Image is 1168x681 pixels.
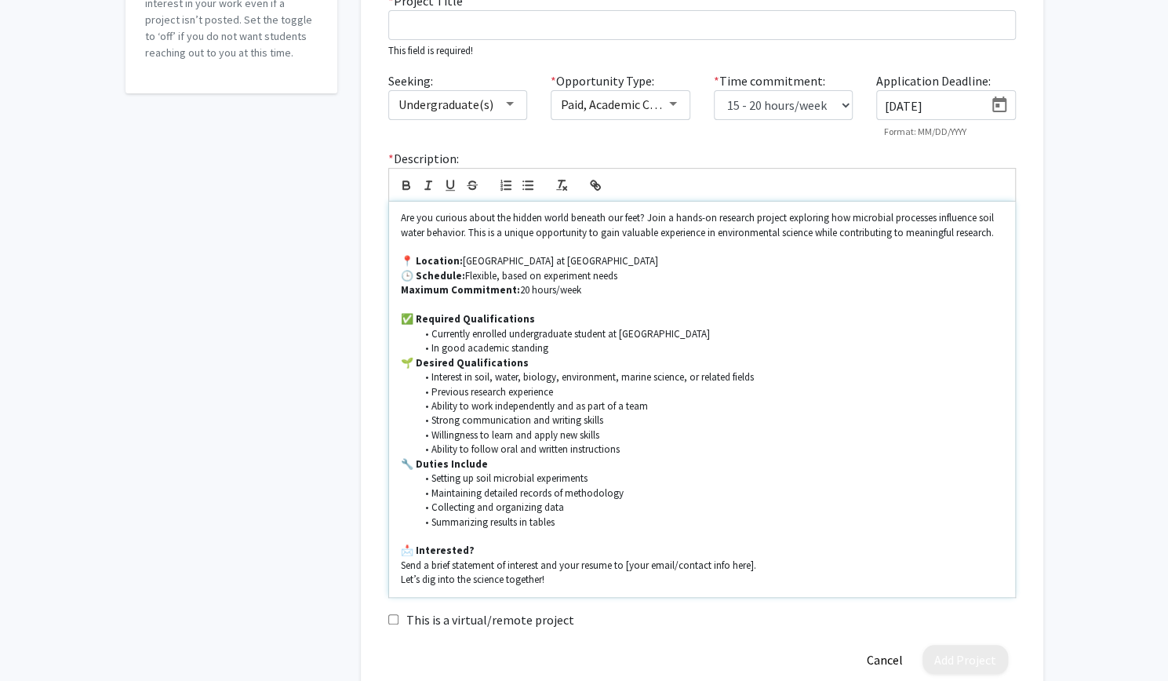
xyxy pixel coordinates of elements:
li: Previous research experience [416,385,1003,399]
strong: Maximum Commitment: [401,283,520,297]
button: Cancel [855,645,915,674]
span: Paid, Academic Credit, Volunteer [561,97,734,112]
label: Seeking: [388,71,433,90]
span: Undergraduate(s) [398,97,493,112]
label: Application Deadline: [876,71,991,90]
label: Opportunity Type: [551,71,654,90]
li: Summarizing results in tables [416,515,1003,530]
p: 20 hours/week [401,283,1003,297]
p: Let’s dig into the science together! [401,573,1003,587]
li: Maintaining detailed records of methodology [416,486,1003,501]
li: Ability to follow oral and written instructions [416,442,1003,457]
button: Add Project [922,645,1008,674]
small: This field is required! [388,44,473,56]
p: Are you curious about the hidden world beneath our feet? Join a hands-on research project explori... [401,211,1003,240]
li: Ability to work independently and as part of a team [416,399,1003,413]
strong: 🕒 Schedule: [401,269,465,282]
label: Description: [388,149,459,168]
li: Currently enrolled undergraduate student at [GEOGRAPHIC_DATA] [416,327,1003,341]
strong: ✅ Required Qualifications [401,312,535,326]
li: Willingness to learn and apply new skills [416,428,1003,442]
li: Strong communication and writing skills [416,413,1003,428]
p: Send a brief statement of interest and your resume to [your email/contact info here]. [401,559,1003,573]
li: Setting up soil microbial experiments [416,472,1003,486]
p: [GEOGRAPHIC_DATA] at [GEOGRAPHIC_DATA] [401,254,1003,268]
label: Time commitment: [714,71,825,90]
label: This is a virtual/remote project [406,610,574,629]
button: Open calendar [984,91,1015,119]
strong: 📍 Location: [401,254,463,268]
strong: 📩 Interested? [401,544,475,557]
strong: 🌱 Desired Qualifications [401,356,529,370]
li: Interest in soil, water, biology, environment, marine science, or related fields [416,370,1003,384]
mat-hint: Format: MM/DD/YYYY [884,126,966,137]
iframe: Chat [12,610,67,669]
li: Collecting and organizing data [416,501,1003,515]
p: Flexible, based on experiment needs [401,269,1003,283]
li: In good academic standing [416,341,1003,355]
strong: 🔧 Duties Include [401,457,488,471]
